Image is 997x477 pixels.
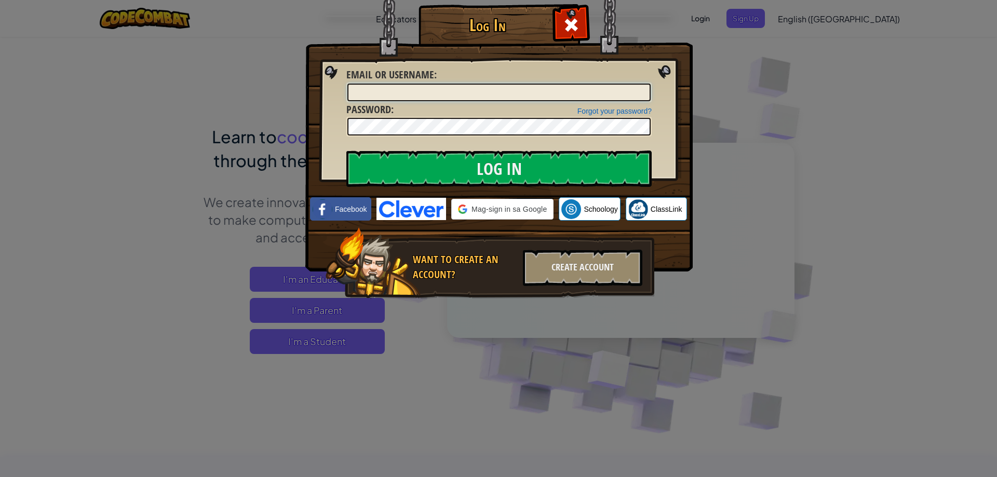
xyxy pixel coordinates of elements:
[471,204,547,214] span: Mag-sign in sa Google
[421,16,554,34] h1: Log In
[628,199,648,219] img: classlink-logo-small.png
[346,151,652,187] input: Log In
[346,67,437,83] label: :
[335,204,367,214] span: Facebook
[313,199,332,219] img: facebook_small.png
[346,67,434,81] span: Email or Username
[577,107,652,115] a: Forgot your password?
[584,204,617,214] span: Schoology
[376,198,446,220] img: clever-logo-blue.png
[451,199,554,220] div: Mag-sign in sa Google
[346,102,391,116] span: Password
[346,102,394,117] label: :
[523,250,642,286] div: Create Account
[413,252,517,282] div: Want to create an account?
[651,204,682,214] span: ClassLink
[561,199,581,219] img: schoology.png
